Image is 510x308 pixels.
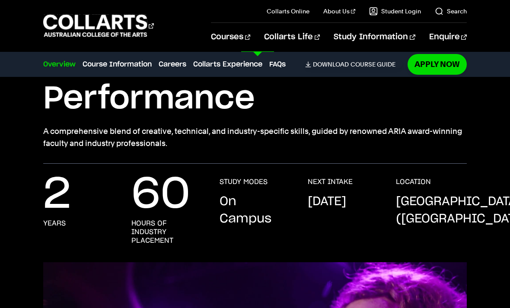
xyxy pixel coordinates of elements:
a: Apply Now [408,54,467,74]
h3: hours of industry placement [131,219,202,245]
h1: Bachelor of Music Performance [43,41,466,118]
p: 60 [131,178,190,212]
a: Search [435,7,467,16]
p: A comprehensive blend of creative, technical, and industry-specific skills, guided by renowned AR... [43,125,466,149]
a: DownloadCourse Guide [305,60,402,68]
a: Overview [43,59,76,70]
a: Courses [211,23,250,51]
a: Study Information [334,23,415,51]
a: FAQs [269,59,286,70]
h3: STUDY MODES [220,178,268,186]
h3: NEXT INTAKE [308,178,353,186]
a: Collarts Life [264,23,320,51]
a: About Us [323,7,355,16]
a: Enquire [429,23,467,51]
a: Careers [159,59,186,70]
a: Collarts Experience [193,59,262,70]
p: [DATE] [308,193,346,210]
p: 2 [43,178,71,212]
div: Go to homepage [43,13,154,38]
a: Collarts Online [267,7,309,16]
h3: years [43,219,66,228]
h3: LOCATION [396,178,431,186]
a: Student Login [369,7,421,16]
p: On Campus [220,193,290,228]
a: Course Information [83,59,152,70]
span: Download [313,60,349,68]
